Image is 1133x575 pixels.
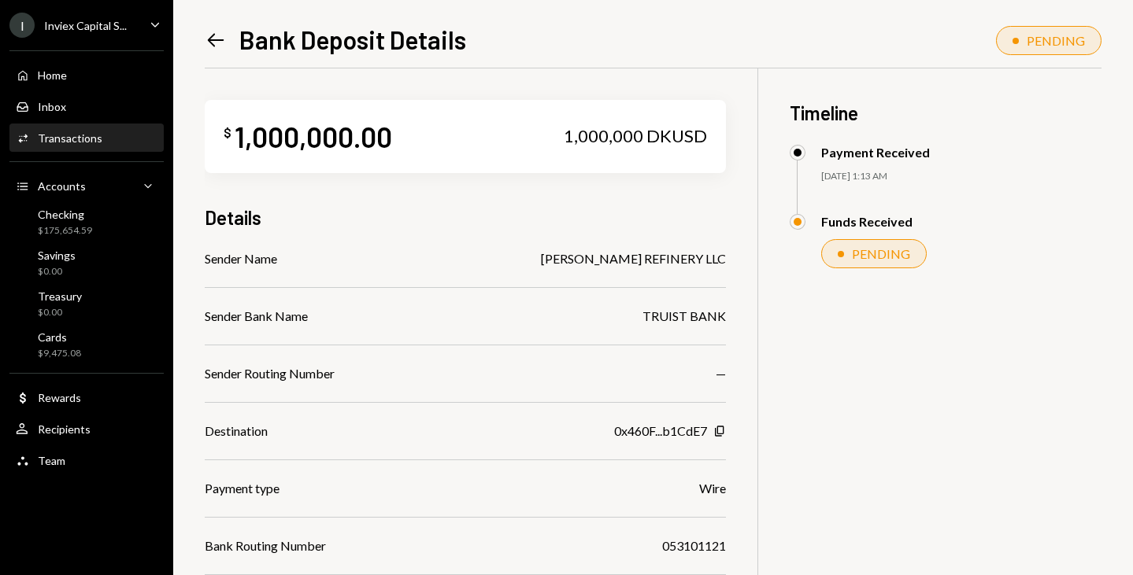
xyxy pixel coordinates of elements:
div: Bank Routing Number [205,536,326,555]
a: Inbox [9,92,164,120]
h3: Details [205,205,261,230]
div: Team [38,454,65,467]
div: Destination [205,422,268,440]
div: Wire [699,479,726,498]
div: Checking [38,208,92,221]
div: [PERSON_NAME] REFINERY LLC [541,249,726,268]
div: 1,000,000.00 [235,119,392,154]
a: Checking$175,654.59 [9,203,164,241]
div: Savings [38,249,76,262]
div: Accounts [38,179,86,193]
div: Funds Received [821,214,913,229]
div: Payment type [205,479,280,498]
a: Cards$9,475.08 [9,326,164,363]
div: — [716,364,726,383]
div: PENDING [852,246,910,261]
div: Sender Name [205,249,277,268]
div: [DATE] 1:13 AM [821,170,1102,183]
div: Cards [38,330,81,344]
div: $0.00 [38,306,82,319]
a: Recipients [9,415,164,443]
div: Inbox [38,100,66,113]
div: 1,000,000 DKUSD [564,125,707,147]
div: 0x460F...b1CdE7 [614,422,707,440]
div: TRUIST BANK [642,307,726,326]
a: Savings$0.00 [9,244,164,282]
div: $ [224,125,231,141]
a: Home [9,61,164,89]
div: Inviex Capital S... [44,19,127,32]
div: Treasury [38,289,82,303]
div: Recipients [38,422,91,436]
div: $0.00 [38,265,76,278]
a: Transactions [9,123,164,152]
a: Rewards [9,383,164,411]
a: Treasury$0.00 [9,285,164,323]
a: Team [9,446,164,474]
div: Payment Received [821,145,930,160]
div: Transactions [38,131,102,145]
h3: Timeline [790,100,1102,126]
div: I [9,13,35,38]
div: $9,475.08 [38,347,81,360]
div: Rewards [38,391,81,404]
div: Sender Bank Name [205,307,308,326]
h1: Bank Deposit Details [239,24,466,55]
div: 053101121 [662,536,726,555]
a: Accounts [9,171,164,200]
div: Sender Routing Number [205,364,335,383]
div: PENDING [1027,33,1085,48]
div: Home [38,68,67,82]
div: $175,654.59 [38,224,92,238]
